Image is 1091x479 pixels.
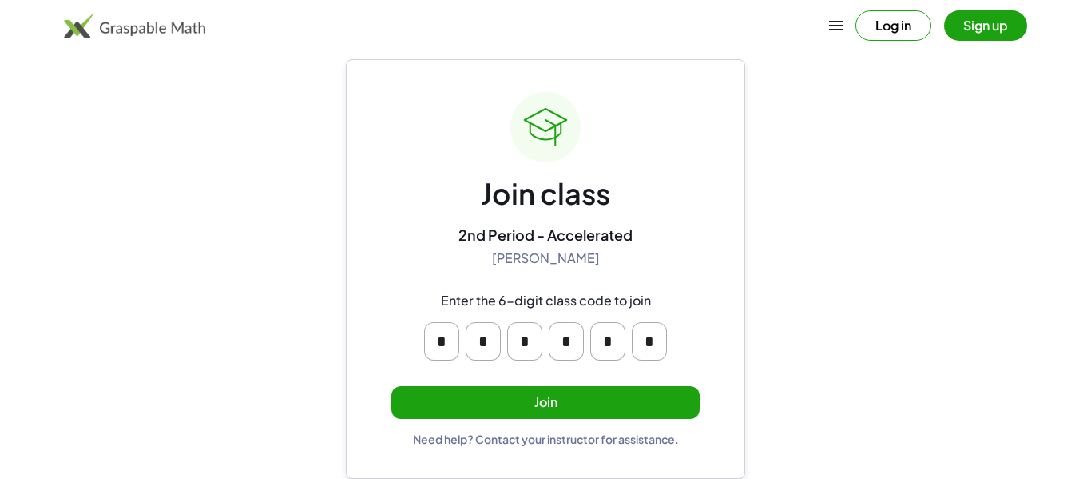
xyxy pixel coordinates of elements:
button: Join [391,386,700,419]
div: Join class [481,175,610,213]
input: Please enter OTP character 5 [590,322,625,361]
div: 2nd Period - Accelerated [458,226,633,244]
div: Need help? Contact your instructor for assistance. [413,432,679,446]
div: Enter the 6-digit class code to join [441,293,651,309]
div: [PERSON_NAME] [492,250,600,267]
input: Please enter OTP character 1 [424,322,459,361]
input: Please enter OTP character 3 [507,322,542,361]
input: Please enter OTP character 4 [549,322,584,361]
input: Please enter OTP character 2 [466,322,501,361]
input: Please enter OTP character 6 [632,322,667,361]
button: Log in [855,10,931,41]
button: Sign up [944,10,1027,41]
